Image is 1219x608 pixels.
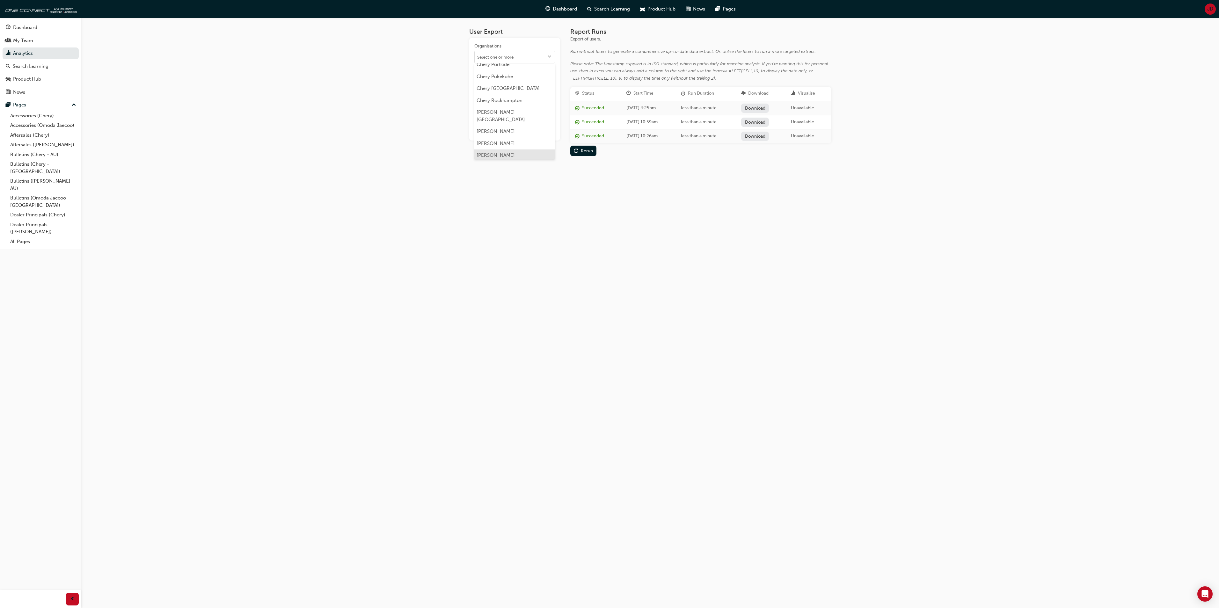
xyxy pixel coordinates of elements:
[3,73,79,85] a: Product Hub
[681,3,710,16] a: news-iconNews
[474,149,555,162] li: [PERSON_NAME]
[647,5,675,13] span: Product Hub
[469,28,560,35] h3: User Export
[640,5,645,13] span: car-icon
[3,99,79,111] button: Pages
[70,595,75,603] span: prev-icon
[6,25,11,31] span: guage-icon
[582,105,604,112] div: Succeeded
[474,106,555,126] li: [PERSON_NAME][GEOGRAPHIC_DATA]
[570,146,597,156] button: Rerun
[6,76,11,82] span: car-icon
[681,133,732,140] div: less than a minute
[474,126,555,138] li: [PERSON_NAME]
[3,22,79,33] a: Dashboard
[6,51,11,56] span: chart-icon
[748,90,769,97] div: Download
[545,5,550,13] span: guage-icon
[681,105,732,112] div: less than a minute
[3,35,79,47] a: My Team
[8,159,79,176] a: Bulletins (Chery - [GEOGRAPHIC_DATA])
[741,132,769,141] a: Download
[8,237,79,247] a: All Pages
[547,54,552,60] span: down-icon
[570,28,831,35] h3: Report Runs
[626,91,631,96] span: clock-icon
[3,86,79,98] a: News
[575,91,580,96] span: target-icon
[8,111,79,121] a: Accessories (Chery)
[710,3,741,16] a: pages-iconPages
[681,91,685,96] span: duration-icon
[791,119,814,125] span: Unavailable
[6,90,11,95] span: news-icon
[741,91,746,96] span: download-icon
[791,105,814,111] span: Unavailable
[1207,5,1213,13] span: JD
[693,5,705,13] span: News
[13,89,25,96] div: News
[8,130,79,140] a: Aftersales (Chery)
[626,105,671,112] div: [DATE] 4:25pm
[474,43,501,49] div: Organisations
[13,76,41,83] div: Product Hub
[633,90,653,97] div: Start Time
[3,20,79,99] button: DashboardMy TeamAnalyticsSearch LearningProduct HubNews
[575,134,580,139] span: report_succeeded-icon
[474,83,555,95] li: Chery [GEOGRAPHIC_DATA]
[715,5,720,13] span: pages-icon
[594,5,630,13] span: Search Learning
[544,51,555,63] button: toggle menu
[582,90,594,97] div: Status
[474,70,555,83] li: Chery Pukekohe
[791,133,814,139] span: Unavailable
[681,119,732,126] div: less than a minute
[474,137,555,149] li: [PERSON_NAME]
[72,101,76,109] span: up-icon
[8,150,79,160] a: Bulletins (Chery - AU)
[13,37,33,44] div: My Team
[553,5,577,13] span: Dashboard
[575,120,580,125] span: report_succeeded-icon
[1205,4,1216,15] button: JD
[3,47,79,59] a: Analytics
[13,63,48,70] div: Search Learning
[6,38,11,44] span: people-icon
[1197,586,1213,602] div: Open Intercom Messenger
[688,90,714,97] div: Run Duration
[13,101,26,109] div: Pages
[13,24,37,31] div: Dashboard
[3,61,79,72] a: Search Learning
[582,119,604,126] div: Succeeded
[626,133,671,140] div: [DATE] 10:26am
[8,193,79,210] a: Bulletins (Omoda Jaecoo - [GEOGRAPHIC_DATA])
[791,91,795,96] span: chart-icon
[6,102,11,108] span: pages-icon
[741,118,769,127] a: Download
[8,220,79,237] a: Dealer Principals ([PERSON_NAME])
[474,59,555,71] li: Chery Portside
[587,5,592,13] span: search-icon
[8,176,79,193] a: Bulletins ([PERSON_NAME] - AU)
[635,3,681,16] a: car-iconProduct Hub
[474,94,555,106] li: Chery Rockhampton
[686,5,690,13] span: news-icon
[6,64,10,69] span: search-icon
[574,149,578,154] span: replay-icon
[570,48,831,55] div: Run without filters to generate a comprehensive up-to-date data extract. Or, utilise the filters ...
[626,119,671,126] div: [DATE] 10:59am
[570,61,831,82] div: Please note: The timestamp supplied is in ISO standard, which is particularly for machine analysi...
[741,104,769,113] a: Download
[582,133,604,140] div: Succeeded
[8,210,79,220] a: Dealer Principals (Chery)
[8,120,79,130] a: Accessories (Omoda Jaecoo)
[3,3,77,15] img: oneconnect
[581,148,593,154] div: Rerun
[798,90,815,97] div: Visualise
[582,3,635,16] a: search-iconSearch Learning
[723,5,736,13] span: Pages
[475,51,555,63] input: Organisationstoggle menu
[575,106,580,111] span: report_succeeded-icon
